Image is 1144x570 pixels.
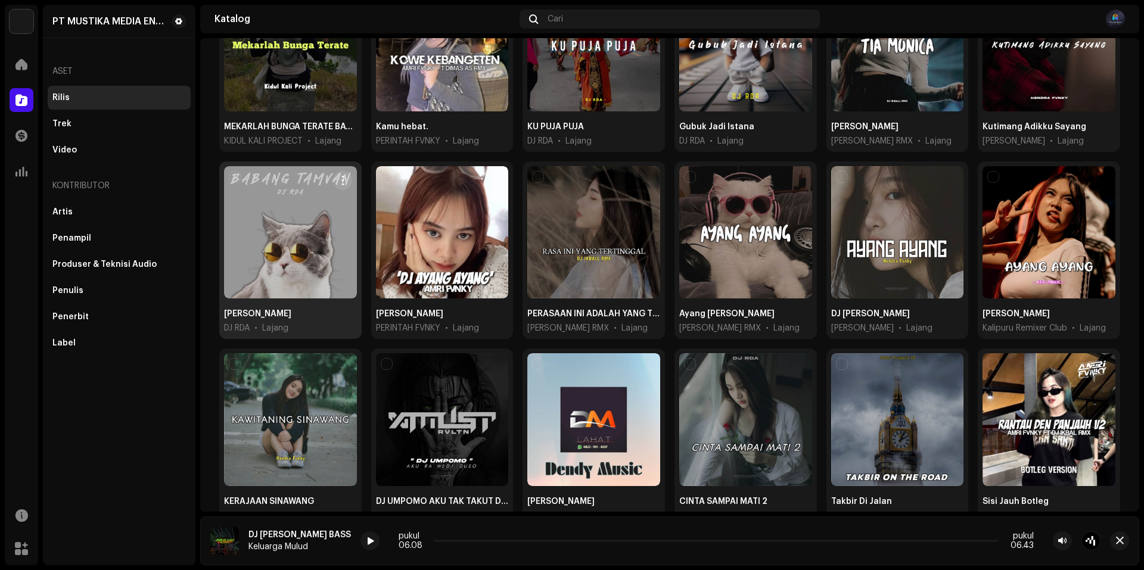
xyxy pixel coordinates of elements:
[527,137,553,145] font: DJ RDA
[983,135,1045,147] span: Hendra Fvnky
[1080,324,1106,332] font: Lajang
[831,310,910,318] font: DJ [PERSON_NAME]
[899,324,901,332] font: •
[565,135,592,147] div: Lajang
[315,135,341,147] div: Lajang
[983,510,1047,522] span: PERINTAH FVNKY
[831,137,913,145] font: [PERSON_NAME] RMX
[548,14,563,24] span: Cari
[717,510,744,522] div: Lajang
[376,121,428,133] div: Kamu hebat.
[254,324,257,332] font: •
[1106,10,1125,29] img: 60b6db7b-c5d3-4588-afa3-9c239d7ac813
[376,512,436,520] font: Revolusi Xmust
[48,200,191,224] re-m-nav-item: Artis
[925,135,952,147] div: Lajang
[307,137,310,145] font: •
[52,286,83,295] div: Penulis
[453,135,479,147] div: Lajang
[52,120,71,128] font: Trek
[48,279,191,303] re-m-nav-item: Penulis
[901,510,928,522] div: Lajang
[453,324,479,332] font: Lajang
[717,137,744,145] font: Lajang
[831,324,894,332] font: [PERSON_NAME]
[448,510,474,522] div: Lajang
[831,496,892,507] div: Takbir Di Jalan
[52,119,71,129] div: Trek
[52,145,77,155] div: Video
[1072,324,1075,332] font: •
[1011,532,1034,550] font: pukul 06.43
[831,497,892,506] font: Takbir Di Jalan
[224,512,287,520] font: [PERSON_NAME]
[527,310,682,318] font: PERASAAN INI ADALAH YANG TERSISA
[48,138,191,162] re-m-nav-item: Video
[983,497,1049,506] font: Sisi Jauh Botleg
[224,135,303,147] span: KIDUL KALI PROJECT
[315,137,341,145] font: Lajang
[634,512,660,520] font: Lajang
[48,86,191,110] re-m-nav-item: Rilis
[1059,512,1086,520] font: Lajang
[224,496,314,507] div: KERAJAAN SINAWANG
[440,512,443,520] font: •
[527,512,626,520] font: Semuanya baik-baik saja.
[224,322,250,334] span: DJ RDA
[831,135,913,147] span: DJ IKBALL RMX
[299,512,325,520] font: Lajang
[983,512,1047,520] font: PERINTAH FVNKY
[224,497,314,506] font: KERAJAAN SINAWANG
[679,308,775,320] div: Ayang Ayang Enaff
[527,322,609,334] span: DJ IKBALL RMX
[48,331,191,355] re-m-nav-item: Label
[565,137,592,145] font: Lajang
[679,135,705,147] span: DJ RDA
[376,308,443,320] div: Ayang ayang
[773,324,800,332] font: Lajang
[679,510,705,522] span: DJ RDA
[376,135,440,147] span: PERINTAH FVNKY
[48,226,191,250] re-m-nav-item: Penampil
[983,322,1067,334] span: Kalipuru Remixer Club
[773,322,800,334] div: Lajang
[52,233,91,243] div: Penampil
[527,496,595,507] div: Gadis Ngantat
[48,57,191,86] re-a-nav-header: Aset
[210,527,239,555] img: 1838bf72-5481-45fc-809b-9820a0101654
[614,324,617,332] font: •
[527,510,621,522] span: Semuanya baik-baik saja.
[1080,322,1106,334] div: Lajang
[1052,512,1055,520] font: •
[52,146,77,154] font: Video
[710,512,713,520] font: •
[679,137,705,145] font: DJ RDA
[445,324,448,332] font: •
[831,322,894,334] span: Hendra Fvnky
[527,308,660,320] div: PERASAAN INI ADALAH YANG TERSISA
[376,496,509,507] div: DJ UMPOMO AKU TAK TAKUT DENGAN DUKA
[983,308,1050,320] div: Ayang Ayang
[983,496,1049,507] div: Sisi Jauh Botleg
[224,121,357,133] div: MEKARLAH BUNGA TERATE BATLE FULL
[558,137,561,145] font: •
[925,137,952,145] font: Lajang
[248,531,351,539] font: DJ [PERSON_NAME] BASS
[831,123,899,131] font: [PERSON_NAME]
[224,324,250,332] font: DJ RDA
[376,510,436,522] span: Revolusi Xmust
[717,135,744,147] div: Lajang
[621,324,648,332] font: Lajang
[214,14,250,24] font: Katalog
[1058,135,1084,147] div: Lajang
[626,512,629,520] font: •
[766,324,769,332] font: •
[10,10,33,33] img: 64f15ab7-a28a-4bb5-a164-82594ec98160
[48,172,191,200] re-a-nav-header: Kontributor
[448,512,474,520] font: Lajang
[48,305,191,329] re-m-nav-item: Penerbit
[376,497,555,506] font: DJ UMPOMO AKU TAK TAKUT DENGAN DUKA
[621,322,648,334] div: Lajang
[983,121,1086,133] div: Kutimang Adikku Sayang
